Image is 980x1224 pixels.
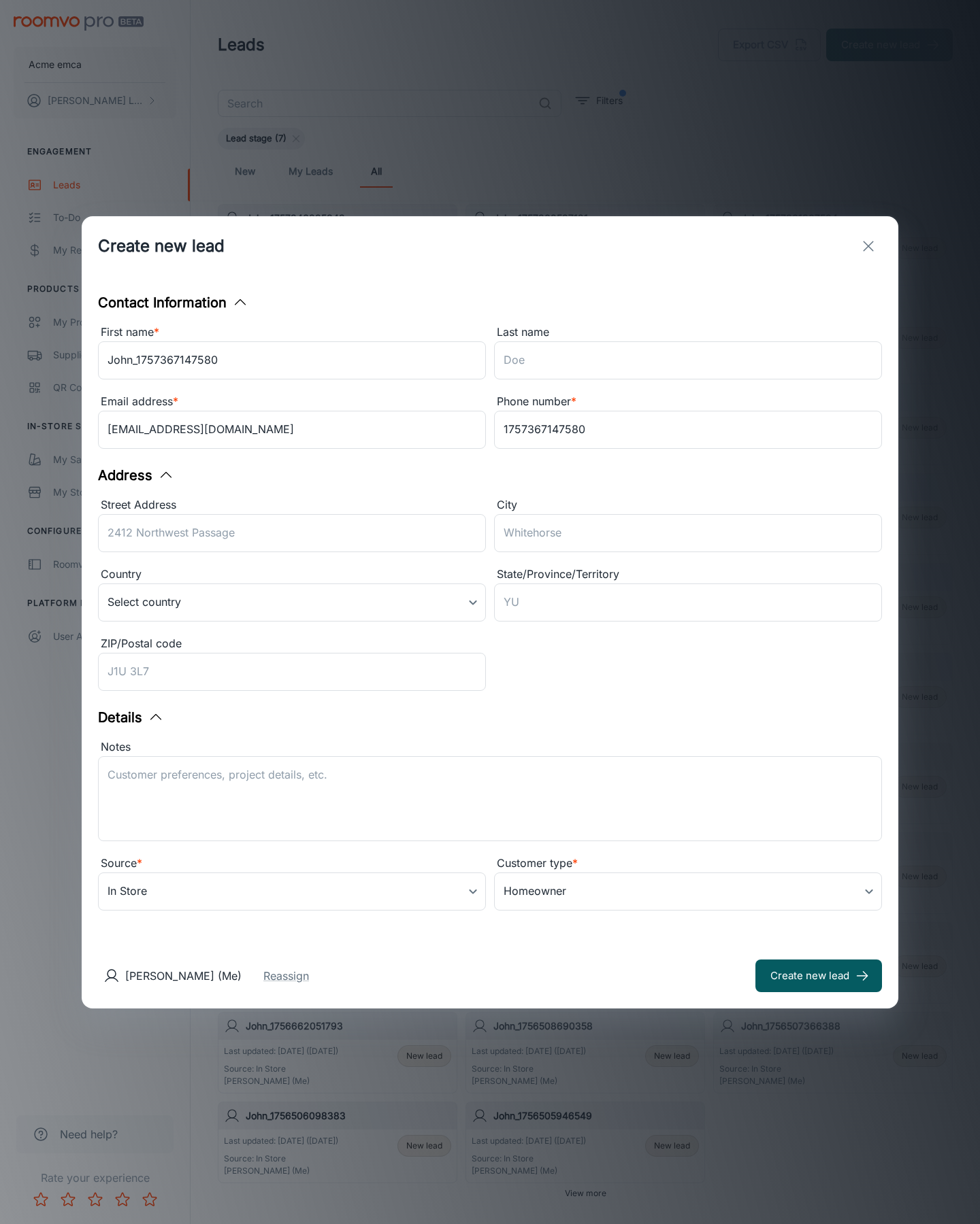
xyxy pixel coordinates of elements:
[263,968,309,984] button: Reassign
[98,738,882,756] div: Notes
[98,411,486,449] input: myname@example.com
[98,855,486,872] div: Source
[494,393,882,411] div: Phone number
[494,514,882,552] input: Whitehorse
[98,566,486,583] div: Country
[494,341,882,379] input: Doe
[98,583,486,622] div: Select country
[494,855,882,872] div: Customer type
[494,324,882,341] div: Last name
[494,411,882,449] input: +1 439-123-4567
[98,465,174,486] button: Address
[494,872,882,911] div: Homeowner
[494,566,882,583] div: State/Province/Territory
[98,707,164,728] button: Details
[98,292,248,313] button: Contact Information
[494,583,882,622] input: YU
[98,496,486,514] div: Street Address
[855,233,882,260] button: exit
[98,514,486,552] input: 2412 Northwest Passage
[98,324,486,341] div: First name
[125,968,242,984] p: [PERSON_NAME] (Me)
[98,341,486,379] input: John
[98,635,486,653] div: ZIP/Postal code
[98,653,486,691] input: J1U 3L7
[98,234,225,258] h1: Create new lead
[98,393,486,411] div: Email address
[755,959,882,992] button: Create new lead
[98,872,486,911] div: In Store
[494,496,882,514] div: City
